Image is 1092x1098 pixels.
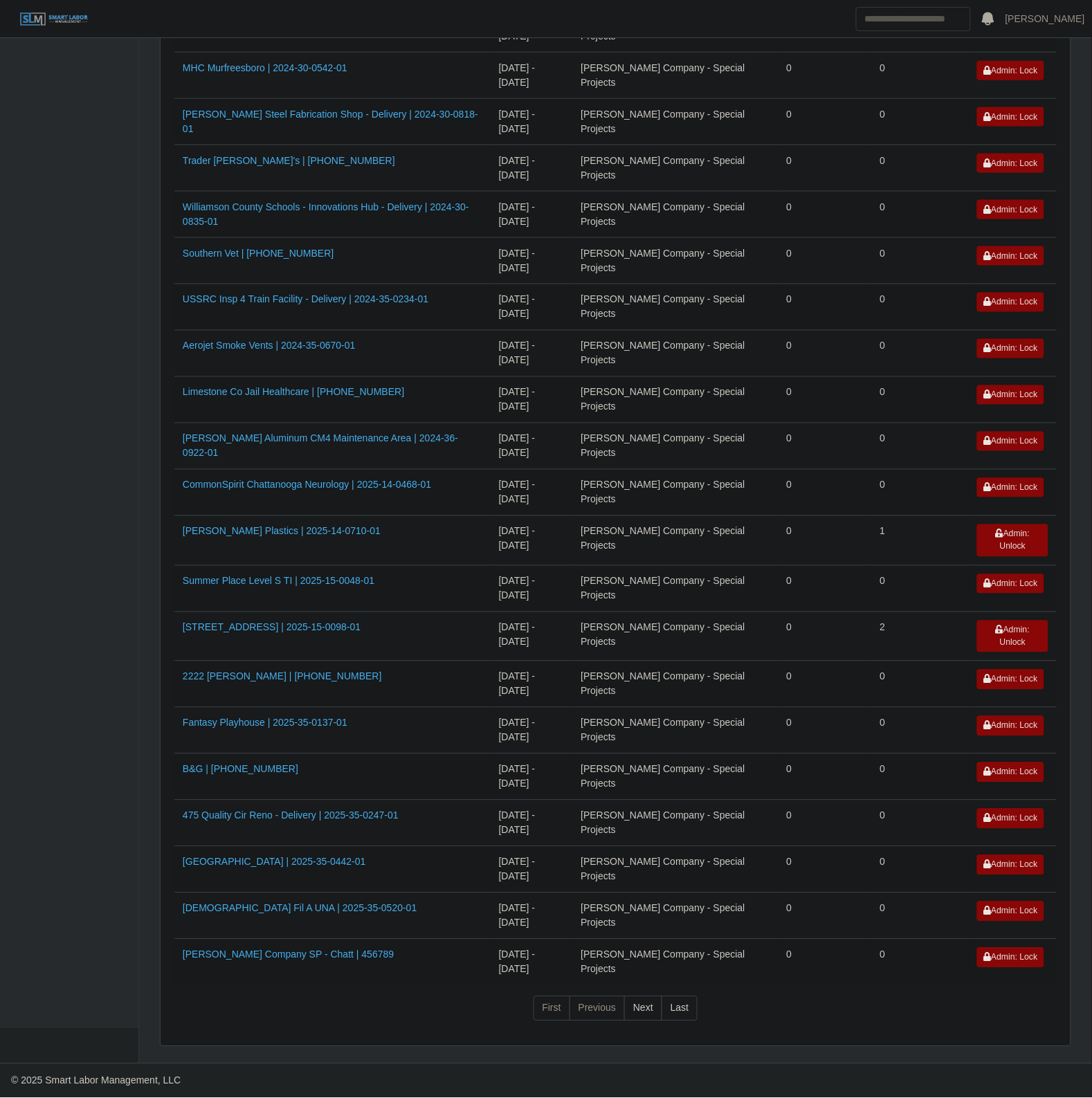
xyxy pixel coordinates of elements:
[183,294,428,305] a: USSRC Insp 4 Train Facility - Delivery | 2024-35-0234-01
[491,847,573,893] td: [DATE] - [DATE]
[779,145,872,191] td: 0
[779,708,872,754] td: 0
[983,579,1037,589] span: Admin: Lock
[779,754,872,800] td: 0
[977,154,1044,173] button: Admin: Lock
[983,721,1037,731] span: Admin: Lock
[572,893,778,940] td: [PERSON_NAME] Company - Special Projects
[983,298,1037,307] span: Admin: Lock
[996,529,1030,551] span: Admin: Unlock
[977,107,1044,127] button: Admin: Lock
[983,675,1037,684] span: Admin: Lock
[977,621,1048,653] button: Admin: Unlock
[572,284,778,330] td: [PERSON_NAME] Company - Special Projects
[572,800,778,847] td: [PERSON_NAME] Company - Special Projects
[983,814,1037,823] span: Admin: Lock
[977,762,1044,782] button: Admin: Lock
[183,622,361,633] a: [STREET_ADDRESS] | 2025-15-0098-01
[779,330,872,376] td: 0
[977,670,1044,689] button: Admin: Lock
[491,612,573,661] td: [DATE] - [DATE]
[983,437,1037,446] span: Admin: Lock
[983,860,1037,870] span: Admin: Lock
[872,237,970,284] td: 0
[779,940,872,986] td: 0
[183,576,374,587] a: Summer Place Level S TI | 2025-15-0048-01
[779,376,872,423] td: 0
[572,661,778,708] td: [PERSON_NAME] Company - Special Projects
[572,98,778,145] td: [PERSON_NAME] Company - Special Projects
[183,671,382,682] a: 2222 [PERSON_NAME] | [PHONE_NUMBER]
[183,479,431,491] a: CommonSpirit Chattanooga Neurology | 2025-14-0468-01
[983,158,1037,168] span: Admin: Lock
[983,205,1037,214] span: Admin: Lock
[983,390,1037,400] span: Admin: Lock
[983,767,1037,777] span: Admin: Lock
[572,469,778,515] td: [PERSON_NAME] Company - Special Projects
[572,515,778,565] td: [PERSON_NAME] Company - Special Projects
[779,515,872,565] td: 0
[572,237,778,284] td: [PERSON_NAME] Company - Special Projects
[977,385,1044,405] button: Admin: Lock
[872,284,970,330] td: 0
[491,145,573,191] td: [DATE] - [DATE]
[572,612,778,661] td: [PERSON_NAME] Company - Special Projects
[983,953,1037,962] span: Admin: Lock
[779,893,872,940] td: 0
[624,996,662,1021] a: Next
[872,376,970,423] td: 0
[983,483,1037,493] span: Admin: Lock
[183,387,404,398] a: Limestone Co Jail Healthcare | [PHONE_NUMBER]
[983,66,1037,75] span: Admin: Lock
[779,661,872,708] td: 0
[996,625,1030,648] span: Admin: Unlock
[977,339,1044,358] button: Admin: Lock
[491,800,573,847] td: [DATE] - [DATE]
[983,906,1037,916] span: Admin: Lock
[779,800,872,847] td: 0
[977,61,1044,80] button: Admin: Lock
[183,62,347,73] a: MHC Murfreesboro | 2024-30-0542-01
[779,423,872,469] td: 0
[977,809,1044,828] button: Admin: Lock
[779,52,872,98] td: 0
[572,145,778,191] td: [PERSON_NAME] Company - Special Projects
[572,708,778,754] td: [PERSON_NAME] Company - Special Projects
[977,246,1044,266] button: Admin: Lock
[977,293,1044,312] button: Admin: Lock
[872,515,970,565] td: 1
[491,423,573,469] td: [DATE] - [DATE]
[779,847,872,893] td: 0
[491,940,573,986] td: [DATE] - [DATE]
[779,612,872,661] td: 0
[11,1075,181,1086] span: © 2025 Smart Labor Management, LLC
[983,112,1037,122] span: Admin: Lock
[977,948,1044,967] button: Admin: Lock
[491,52,573,98] td: [DATE] - [DATE]
[174,996,1057,1032] nav: pagination
[872,145,970,191] td: 0
[491,330,573,376] td: [DATE] - [DATE]
[572,754,778,800] td: [PERSON_NAME] Company - Special Projects
[491,661,573,708] td: [DATE] - [DATE]
[872,191,970,237] td: 0
[872,754,970,800] td: 0
[872,847,970,893] td: 0
[183,857,366,868] a: [GEOGRAPHIC_DATA] | 2025-35-0442-01
[977,716,1044,735] button: Admin: Lock
[491,237,573,284] td: [DATE] - [DATE]
[856,7,971,31] input: Search
[572,376,778,423] td: [PERSON_NAME] Company - Special Projects
[491,98,573,145] td: [DATE] - [DATE]
[183,201,469,227] a: Williamson County Schools - Innovations Hub - Delivery | 2024-30-0835-01
[977,200,1044,219] button: Admin: Lock
[491,565,573,612] td: [DATE] - [DATE]
[1005,12,1085,26] a: [PERSON_NAME]
[872,98,970,145] td: 0
[183,764,298,775] a: B&G | [PHONE_NUMBER]
[572,847,778,893] td: [PERSON_NAME] Company - Special Projects
[872,612,970,661] td: 2
[662,996,698,1021] a: Last
[491,708,573,754] td: [DATE] - [DATE]
[779,284,872,330] td: 0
